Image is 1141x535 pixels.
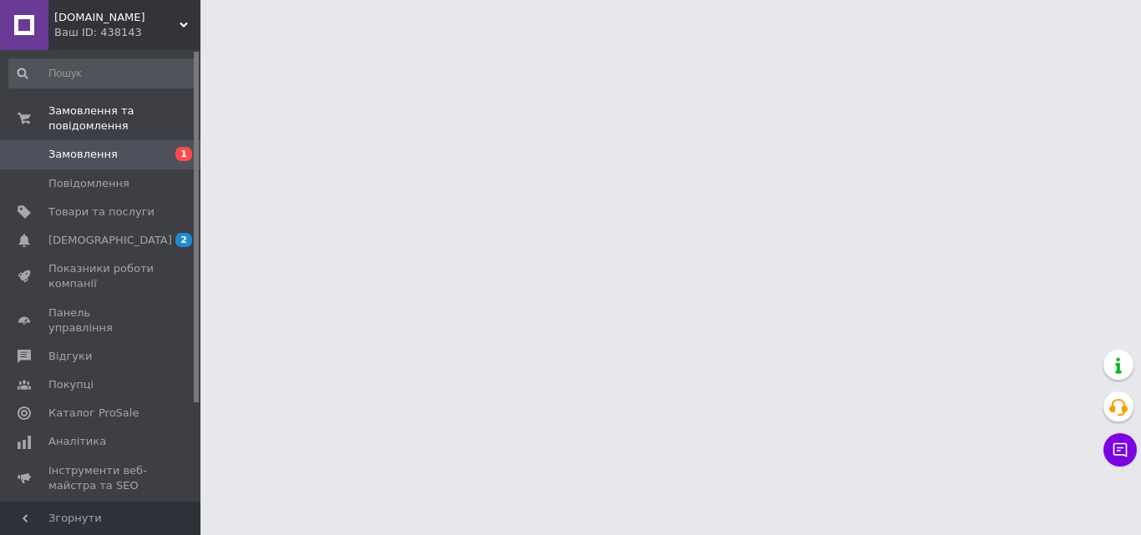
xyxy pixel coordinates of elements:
div: Ваш ID: 438143 [54,25,200,40]
span: Bat-opt.com.ua [54,10,180,25]
span: Аналітика [48,434,106,449]
input: Пошук [8,58,197,88]
span: Показники роботи компанії [48,261,155,291]
span: Покупці [48,377,94,392]
button: Чат з покупцем [1103,433,1137,467]
span: Замовлення [48,147,118,162]
span: Панель управління [48,305,155,336]
span: 1 [175,147,192,161]
span: Відгуки [48,349,92,364]
span: Інструменти веб-майстра та SEO [48,463,155,493]
span: Товари та послуги [48,204,155,220]
span: 2 [175,233,192,247]
span: Замовлення та повідомлення [48,103,200,134]
span: Повідомлення [48,176,129,191]
span: [DEMOGRAPHIC_DATA] [48,233,172,248]
span: Каталог ProSale [48,406,139,421]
